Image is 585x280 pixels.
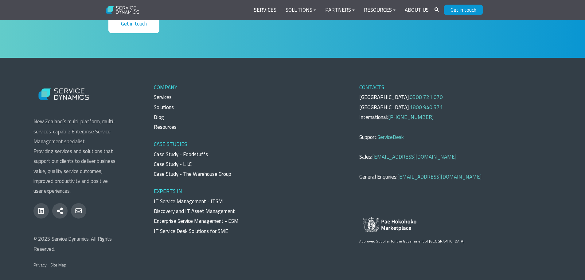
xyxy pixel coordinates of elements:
a: Site Map [50,262,66,268]
a: About Us [400,3,433,18]
img: Service Dynamics Logo - White [102,2,143,18]
a: Blog [154,113,164,121]
p: [GEOGRAPHIC_DATA]: [GEOGRAPHIC_DATA]: International: Support: Sales: General Enquiries: [359,82,552,182]
span: CASE STUDIES [154,140,231,178]
a: Services [154,93,172,101]
a: [PHONE_NUMBER] [388,113,434,121]
a: share-alt [52,203,68,219]
a: Discovery and IT Asset Management [154,207,235,215]
div: Navigation Menu [33,261,70,269]
div: Navigation Menu [249,3,433,18]
a: Case Study - L.I.C [154,160,192,168]
a: Case Study - Foodstuffs [154,150,208,158]
a: 0508 721 070 [410,93,443,101]
a: linkedin [33,203,49,219]
a: Solutions [154,103,174,111]
a: [EMAIL_ADDRESS][DOMAIN_NAME] [372,153,456,161]
a: Enterprise Service Management - ESM [154,217,239,225]
a: 1800 940 571 [410,103,443,111]
a: Resources [154,123,177,131]
a: Get in touch [108,14,159,33]
p: © 2025 Service Dynamics. All Rights Reserved. [33,234,131,254]
a: envelope [71,203,86,219]
a: Partners [321,3,359,18]
a: Services [249,3,281,18]
a: Case Study - The Warehouse Group [154,170,231,178]
a: Get in touch [444,5,483,15]
a: ServiceDesk [377,133,404,141]
a: Solutions [281,3,321,18]
a: IT Service Desk Solutions for SME [154,227,228,235]
a: IT Service Management - ITSM [154,197,223,205]
p: Approved Supplier for the Government of [GEOGRAPHIC_DATA] [359,238,552,245]
p: New Zealand’s multi-platform, multi-services-capable Enterprise Service Management specialist. Pr... [33,116,116,196]
span: EXPERTS IN [154,187,182,195]
img: Approved Supplier for the Government of New Zealand [359,214,421,236]
span: COMPANY [154,83,177,91]
a: [EMAIL_ADDRESS][DOMAIN_NAME] [397,173,482,181]
span: CONTACTS [359,83,384,91]
a: Resources [359,3,400,18]
a: Privacy [33,262,47,268]
img: Service Dynamics Logo - White [33,82,95,106]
